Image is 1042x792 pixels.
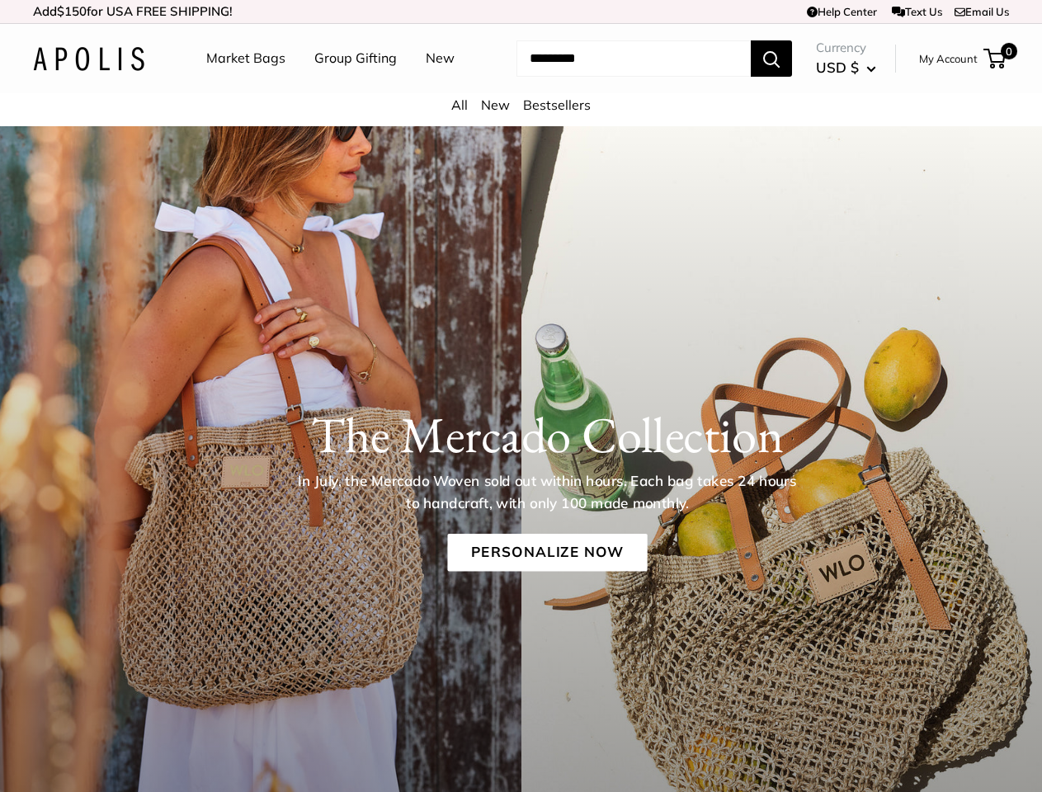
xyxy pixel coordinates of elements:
a: Market Bags [206,46,285,71]
a: All [451,97,468,113]
span: Currency [816,36,876,59]
a: Personalize Now [447,534,647,572]
a: Help Center [807,5,877,18]
a: Bestsellers [523,97,591,113]
a: New [481,97,510,113]
img: Apolis [33,47,144,71]
h1: The Mercado Collection [83,405,1011,464]
span: 0 [1001,43,1017,59]
a: My Account [919,49,978,68]
button: USD $ [816,54,876,81]
a: 0 [985,49,1006,68]
p: In July, the Mercado Woven sold out within hours. Each bag takes 24 hours to handcraft, with only... [292,470,802,514]
a: New [426,46,455,71]
a: Group Gifting [314,46,397,71]
span: USD $ [816,59,859,76]
a: Email Us [955,5,1009,18]
span: $150 [57,3,87,19]
button: Search [751,40,792,77]
a: Text Us [892,5,942,18]
input: Search... [516,40,751,77]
